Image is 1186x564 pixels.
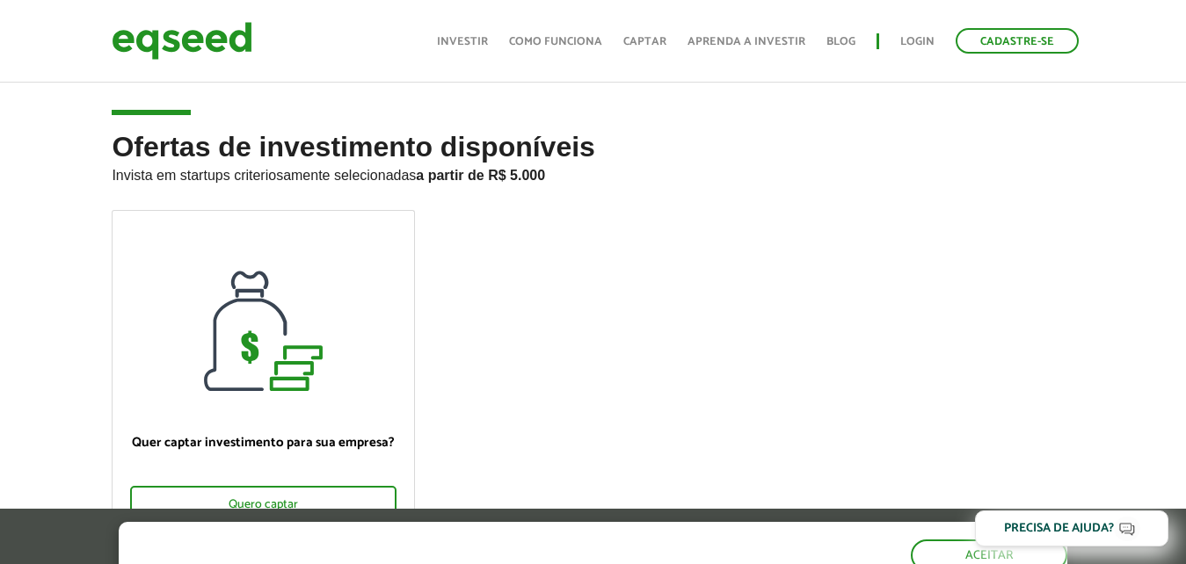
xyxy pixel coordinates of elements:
a: Quer captar investimento para sua empresa? Quero captar [112,210,415,537]
p: Quer captar investimento para sua empresa? [130,435,397,451]
a: Cadastre-se [956,28,1079,54]
a: Como funciona [509,36,602,47]
h2: Ofertas de investimento disponíveis [112,132,1073,210]
div: Quero captar [130,486,397,523]
p: Invista em startups criteriosamente selecionadas [112,163,1073,184]
a: Aprenda a investir [688,36,805,47]
strong: a partir de R$ 5.000 [416,168,545,183]
a: Blog [826,36,855,47]
img: EqSeed [112,18,252,64]
a: Login [900,36,935,47]
a: Captar [623,36,666,47]
a: Investir [437,36,488,47]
